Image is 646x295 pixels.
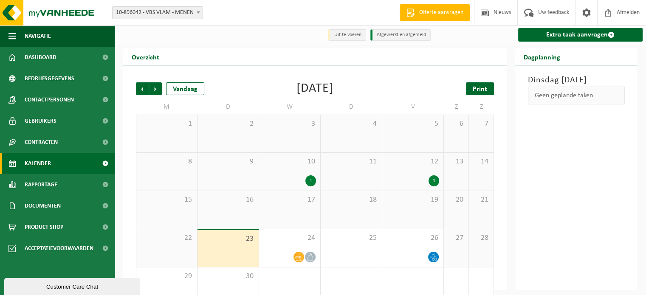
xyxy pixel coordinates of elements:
span: 10 [263,157,316,166]
span: 21 [473,195,489,205]
span: Navigatie [25,25,51,47]
span: 30 [202,272,254,281]
span: 20 [448,195,464,205]
span: Documenten [25,195,61,216]
span: Contactpersonen [25,89,74,110]
span: Gebruikers [25,110,56,132]
span: 27 [448,233,464,243]
span: Offerte aanvragen [417,8,465,17]
span: 13 [448,157,464,166]
span: 19 [386,195,439,205]
div: Vandaag [166,82,204,95]
span: 25 [325,233,378,243]
span: 29 [141,272,193,281]
span: Vorige [136,82,149,95]
span: Volgende [149,82,162,95]
span: 1 [141,119,193,129]
span: 12 [386,157,439,166]
span: Rapportage [25,174,57,195]
span: 17 [263,195,316,205]
span: 7 [473,119,489,129]
span: 10-896042 - VBS VLAM - MENEN [113,7,203,19]
span: 22 [141,233,193,243]
span: 4 [325,119,378,129]
span: 5 [386,119,439,129]
div: 1 [305,175,316,186]
a: Extra taak aanvragen [518,28,643,42]
span: 6 [448,119,464,129]
span: Acceptatievoorwaarden [25,238,93,259]
td: D [197,99,259,115]
a: Offerte aanvragen [400,4,470,21]
span: 26 [386,233,439,243]
iframe: chat widget [4,276,142,295]
li: Uit te voeren [328,29,366,41]
span: 9 [202,157,254,166]
td: D [321,99,382,115]
h2: Dagplanning [515,48,569,65]
h3: Dinsdag [DATE] [528,74,625,87]
span: 18 [325,195,378,205]
span: 2 [202,119,254,129]
li: Afgewerkt en afgemeld [370,29,431,41]
span: 15 [141,195,193,205]
td: V [382,99,444,115]
td: Z [469,99,494,115]
td: M [136,99,197,115]
span: Print [473,86,487,93]
div: Geen geplande taken [528,87,625,104]
span: Bedrijfsgegevens [25,68,74,89]
span: Product Shop [25,216,63,238]
td: W [259,99,321,115]
span: 3 [263,119,316,129]
span: 8 [141,157,193,166]
span: Kalender [25,153,51,174]
span: 10-896042 - VBS VLAM - MENEN [112,6,203,19]
span: Dashboard [25,47,56,68]
a: Print [466,82,494,95]
span: 24 [263,233,316,243]
h2: Overzicht [123,48,168,65]
td: Z [444,99,469,115]
div: 1 [429,175,439,186]
span: 14 [473,157,489,166]
span: 11 [325,157,378,166]
div: [DATE] [296,82,333,95]
span: 28 [473,233,489,243]
span: 16 [202,195,254,205]
span: 23 [202,234,254,244]
span: Contracten [25,132,58,153]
